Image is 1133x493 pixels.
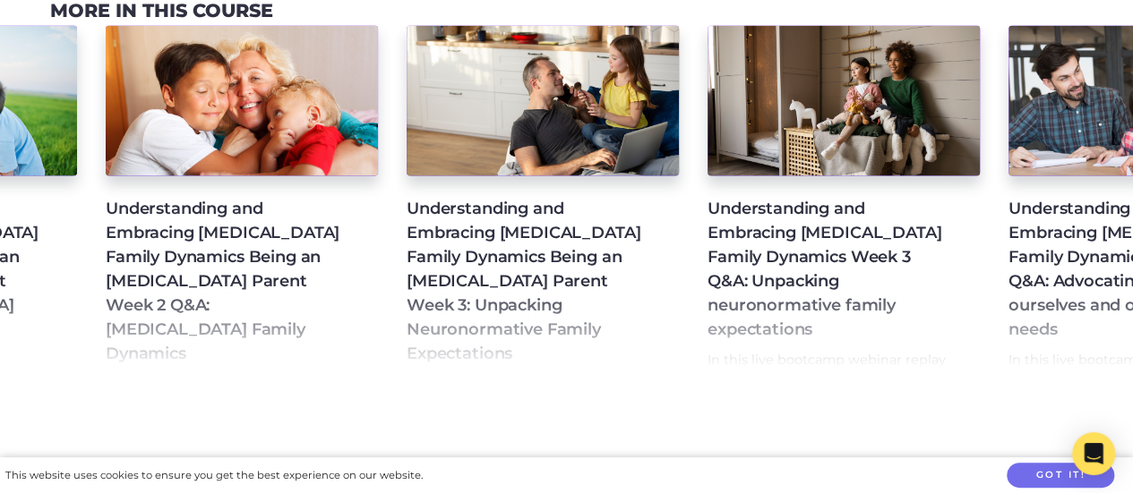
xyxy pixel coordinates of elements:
a: Understanding and Embracing [MEDICAL_DATA] Family Dynamics Being an [MEDICAL_DATA] Parent Week 2 ... [106,25,378,369]
a: Understanding and Embracing [MEDICAL_DATA] Family Dynamics Week 3 Q&A: Unpacking neuronormative f... [708,25,980,369]
button: Got it! [1007,463,1114,489]
div: This website uses cookies to ensure you get the best experience on our website. [5,466,423,485]
h4: Understanding and Embracing [MEDICAL_DATA] Family Dynamics Being an [MEDICAL_DATA] Parent Week 2 ... [106,197,349,366]
a: Understanding and Embracing [MEDICAL_DATA] Family Dynamics Being an [MEDICAL_DATA] Parent Week 3:... [407,25,679,369]
h4: Understanding and Embracing [MEDICAL_DATA] Family Dynamics Being an [MEDICAL_DATA] Parent Week 3:... [407,197,650,366]
h4: Understanding and Embracing [MEDICAL_DATA] Family Dynamics Week 3 Q&A: Unpacking neuronormative f... [708,197,951,342]
div: Open Intercom Messenger [1072,432,1115,475]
